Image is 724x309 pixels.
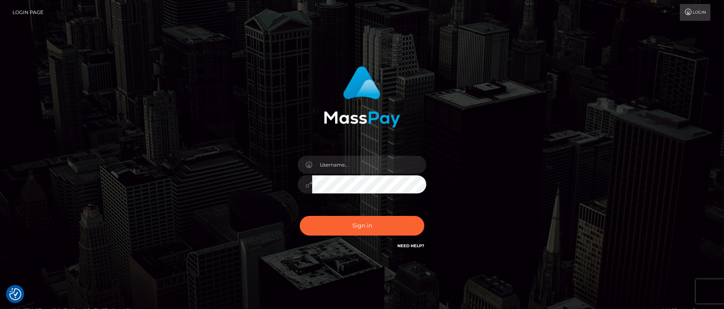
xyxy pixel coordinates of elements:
[312,156,426,174] input: Username...
[9,288,21,300] img: Revisit consent button
[300,216,424,236] button: Sign in
[12,4,43,21] a: Login Page
[324,66,400,128] img: MassPay Login
[397,243,424,248] a: Need Help?
[9,288,21,300] button: Consent Preferences
[680,4,710,21] a: Login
